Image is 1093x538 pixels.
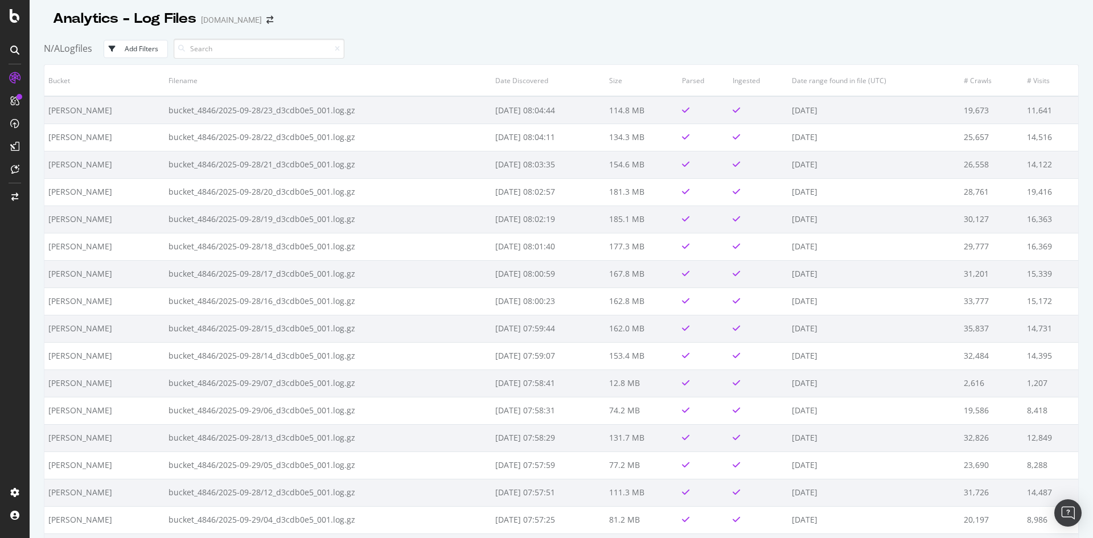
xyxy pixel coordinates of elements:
[605,206,678,233] td: 185.1 MB
[605,342,678,369] td: 153.4 MB
[960,424,1023,451] td: 32,826
[491,96,605,124] td: [DATE] 08:04:44
[60,42,92,55] span: Logfiles
[960,451,1023,479] td: 23,690
[491,151,605,178] td: [DATE] 08:03:35
[165,260,491,288] td: bucket_4846/2025-09-28/17_d3cdb0e5_001.log.gz
[960,315,1023,342] td: 35,837
[491,397,605,424] td: [DATE] 07:58:31
[788,315,960,342] td: [DATE]
[165,65,491,96] th: Filename
[53,9,196,28] div: Analytics - Log Files
[1023,178,1078,206] td: 19,416
[960,206,1023,233] td: 30,127
[44,397,165,424] td: [PERSON_NAME]
[1023,65,1078,96] th: # Visits
[605,260,678,288] td: 167.8 MB
[491,451,605,479] td: [DATE] 07:57:59
[960,479,1023,506] td: 31,726
[788,397,960,424] td: [DATE]
[960,397,1023,424] td: 19,586
[1023,479,1078,506] td: 14,487
[1023,124,1078,151] td: 14,516
[960,369,1023,397] td: 2,616
[491,342,605,369] td: [DATE] 07:59:07
[165,369,491,397] td: bucket_4846/2025-09-29/07_d3cdb0e5_001.log.gz
[44,178,165,206] td: [PERSON_NAME]
[605,233,678,260] td: 177.3 MB
[960,65,1023,96] th: # Crawls
[605,369,678,397] td: 12.8 MB
[491,178,605,206] td: [DATE] 08:02:57
[165,451,491,479] td: bucket_4846/2025-09-29/05_d3cdb0e5_001.log.gz
[605,178,678,206] td: 181.3 MB
[1023,288,1078,315] td: 15,172
[788,424,960,451] td: [DATE]
[491,288,605,315] td: [DATE] 08:00:23
[678,65,729,96] th: Parsed
[125,44,158,54] div: Add Filters
[788,479,960,506] td: [DATE]
[491,124,605,151] td: [DATE] 08:04:11
[491,479,605,506] td: [DATE] 07:57:51
[44,151,165,178] td: [PERSON_NAME]
[201,14,262,26] div: [DOMAIN_NAME]
[1054,499,1082,527] div: Open Intercom Messenger
[788,260,960,288] td: [DATE]
[165,424,491,451] td: bucket_4846/2025-09-28/13_d3cdb0e5_001.log.gz
[1023,260,1078,288] td: 15,339
[788,65,960,96] th: Date range found in file (UTC)
[165,342,491,369] td: bucket_4846/2025-09-28/14_d3cdb0e5_001.log.gz
[1023,151,1078,178] td: 14,122
[165,96,491,124] td: bucket_4846/2025-09-28/23_d3cdb0e5_001.log.gz
[788,451,960,479] td: [DATE]
[605,65,678,96] th: Size
[788,151,960,178] td: [DATE]
[605,288,678,315] td: 162.8 MB
[44,288,165,315] td: [PERSON_NAME]
[1023,206,1078,233] td: 16,363
[165,178,491,206] td: bucket_4846/2025-09-28/20_d3cdb0e5_001.log.gz
[1023,424,1078,451] td: 12,849
[44,424,165,451] td: [PERSON_NAME]
[165,315,491,342] td: bucket_4846/2025-09-28/15_d3cdb0e5_001.log.gz
[491,369,605,397] td: [DATE] 07:58:41
[1023,96,1078,124] td: 11,641
[1023,233,1078,260] td: 16,369
[491,260,605,288] td: [DATE] 08:00:59
[960,506,1023,533] td: 20,197
[960,124,1023,151] td: 25,657
[165,397,491,424] td: bucket_4846/2025-09-29/06_d3cdb0e5_001.log.gz
[605,151,678,178] td: 154.6 MB
[788,342,960,369] td: [DATE]
[788,369,960,397] td: [DATE]
[788,178,960,206] td: [DATE]
[165,233,491,260] td: bucket_4846/2025-09-28/18_d3cdb0e5_001.log.gz
[174,39,344,59] input: Search
[605,424,678,451] td: 131.7 MB
[788,288,960,315] td: [DATE]
[605,397,678,424] td: 74.2 MB
[44,124,165,151] td: [PERSON_NAME]
[44,506,165,533] td: [PERSON_NAME]
[491,206,605,233] td: [DATE] 08:02:19
[491,506,605,533] td: [DATE] 07:57:25
[266,16,273,24] div: arrow-right-arrow-left
[960,342,1023,369] td: 32,484
[605,451,678,479] td: 77.2 MB
[960,96,1023,124] td: 19,673
[104,40,168,58] button: Add Filters
[165,506,491,533] td: bucket_4846/2025-09-29/04_d3cdb0e5_001.log.gz
[165,151,491,178] td: bucket_4846/2025-09-28/21_d3cdb0e5_001.log.gz
[1023,397,1078,424] td: 8,418
[788,506,960,533] td: [DATE]
[44,479,165,506] td: [PERSON_NAME]
[605,124,678,151] td: 134.3 MB
[605,96,678,124] td: 114.8 MB
[605,506,678,533] td: 81.2 MB
[960,151,1023,178] td: 26,558
[960,288,1023,315] td: 33,777
[1023,342,1078,369] td: 14,395
[605,479,678,506] td: 111.3 MB
[44,233,165,260] td: [PERSON_NAME]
